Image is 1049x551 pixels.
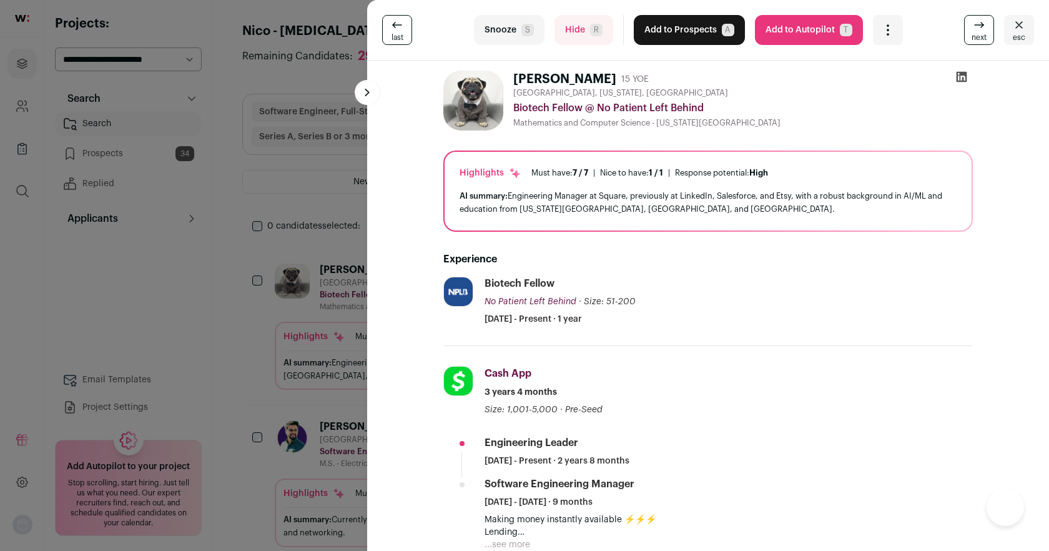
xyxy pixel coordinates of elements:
[474,15,544,45] button: SnoozeS
[565,405,603,414] span: Pre-Seed
[485,477,634,491] div: Software Engineering Manager
[444,367,473,395] img: b521a6efe55bbe3da8a8011ed43ea494865de7bdd6044caaf7d97ac725116385.png
[460,192,508,200] span: AI summary:
[1013,32,1025,42] span: esc
[573,169,588,177] span: 7 / 7
[590,24,603,36] span: R
[460,189,957,216] div: Engineering Manager at Square, previously at LinkedIn, Salesforce, and Etsy, with a robust backgr...
[972,32,987,42] span: next
[749,169,768,177] span: High
[485,297,576,306] span: No Patient Left Behind
[460,167,521,179] div: Highlights
[755,15,863,45] button: Add to AutopilotT
[443,71,503,131] img: 0ee7de35e18849ccf70af8a7474f35dbfe3e6c53b5236818d3a1597cccec2042.jpg
[485,313,582,325] span: [DATE] - Present · 1 year
[634,15,745,45] button: Add to ProspectsA
[485,405,558,414] span: Size: 1,001-5,000
[649,169,663,177] span: 1 / 1
[382,15,412,45] a: last
[485,539,530,551] button: ...see more
[964,15,994,45] a: next
[513,118,973,128] div: Mathematics and Computer Science - [US_STATE][GEOGRAPHIC_DATA]
[513,71,616,88] h1: [PERSON_NAME]
[579,297,636,306] span: · Size: 51-200
[444,277,473,306] img: 195f9ecacc64c69866ffd98151f5bcf23c231158b5ed3cab109e59eda94c9fcb.jpg
[485,455,629,467] span: [DATE] - Present · 2 years 8 months
[485,514,973,526] p: Making money instantly available ⚡️⚡️⚡️
[513,101,973,116] div: Biotech Fellow @ No Patient Left Behind
[987,489,1024,526] iframe: Help Scout Beacon - Open
[554,15,613,45] button: HideR
[443,252,973,267] h2: Experience
[392,32,403,42] span: last
[600,168,663,178] div: Nice to have:
[513,88,728,98] span: [GEOGRAPHIC_DATA], [US_STATE], [GEOGRAPHIC_DATA]
[521,24,534,36] span: S
[1004,15,1034,45] button: Close
[675,168,768,178] div: Response potential:
[621,73,649,86] div: 15 YOE
[485,386,557,399] span: 3 years 4 months
[485,277,554,290] div: Biotech Fellow
[560,404,563,416] span: ·
[531,168,588,178] div: Must have:
[485,496,593,509] span: [DATE] - [DATE] · 9 months
[485,369,531,379] span: Cash App
[873,15,903,45] button: Open dropdown
[485,526,973,539] p: Lending + Financial Services Core
[531,168,768,178] ul: | |
[722,24,734,36] span: A
[840,24,852,36] span: T
[485,436,578,450] div: Engineering Leader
